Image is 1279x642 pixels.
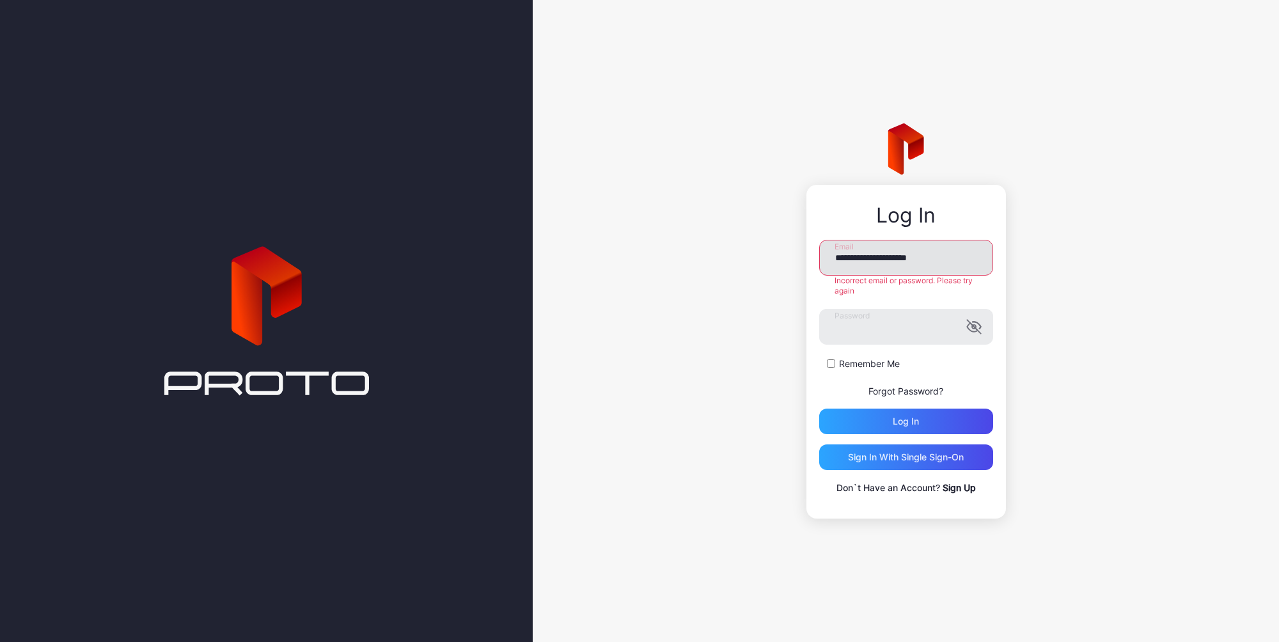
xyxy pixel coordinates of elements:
[893,416,919,427] div: Log in
[819,240,993,276] input: Email
[819,409,993,434] button: Log in
[943,482,976,493] a: Sign Up
[966,319,982,334] button: Password
[819,204,993,227] div: Log In
[839,357,900,370] label: Remember Me
[819,276,993,296] div: Incorrect email or password. Please try again
[868,386,943,396] a: Forgot Password?
[848,452,964,462] div: Sign in With Single Sign-On
[819,444,993,470] button: Sign in With Single Sign-On
[819,309,993,345] input: Password
[819,480,993,496] p: Don`t Have an Account?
